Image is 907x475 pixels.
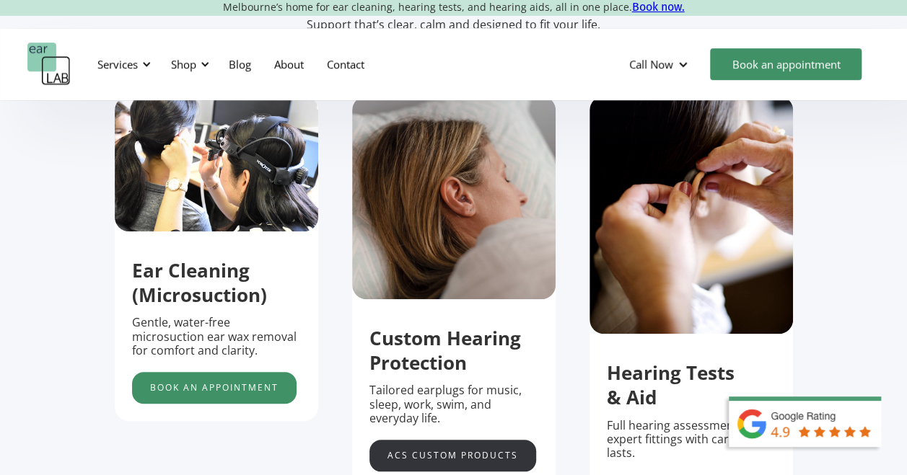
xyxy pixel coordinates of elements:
[369,325,521,376] strong: Custom Hearing Protection
[89,43,155,86] div: Services
[263,43,315,85] a: About
[115,96,318,421] div: 1 of 5
[710,48,862,80] a: Book an appointment
[97,57,138,71] div: Services
[171,57,196,71] div: Shop
[369,440,536,471] a: acs custom products
[590,96,793,334] img: putting hearing protection in
[369,383,538,425] p: Tailored earplugs for music, sleep, work, swim, and everyday life.
[607,360,735,410] strong: Hearing Tests & Aid
[162,43,214,86] div: Shop
[27,43,71,86] a: home
[263,18,645,60] p: Support that’s clear, calm and designed to fit your life. Explore our services below, whether you...
[132,372,297,404] a: Book an appointment
[217,43,263,85] a: Blog
[629,57,673,71] div: Call Now
[607,419,776,461] p: Full hearing assessments and expert fittings with care that lasts.
[132,316,301,358] p: Gentle, water-free microsuction ear wax removal for comfort and clarity.
[132,257,267,308] strong: Ear Cleaning (Microsuction)
[618,43,703,86] div: Call Now
[315,43,376,85] a: Contact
